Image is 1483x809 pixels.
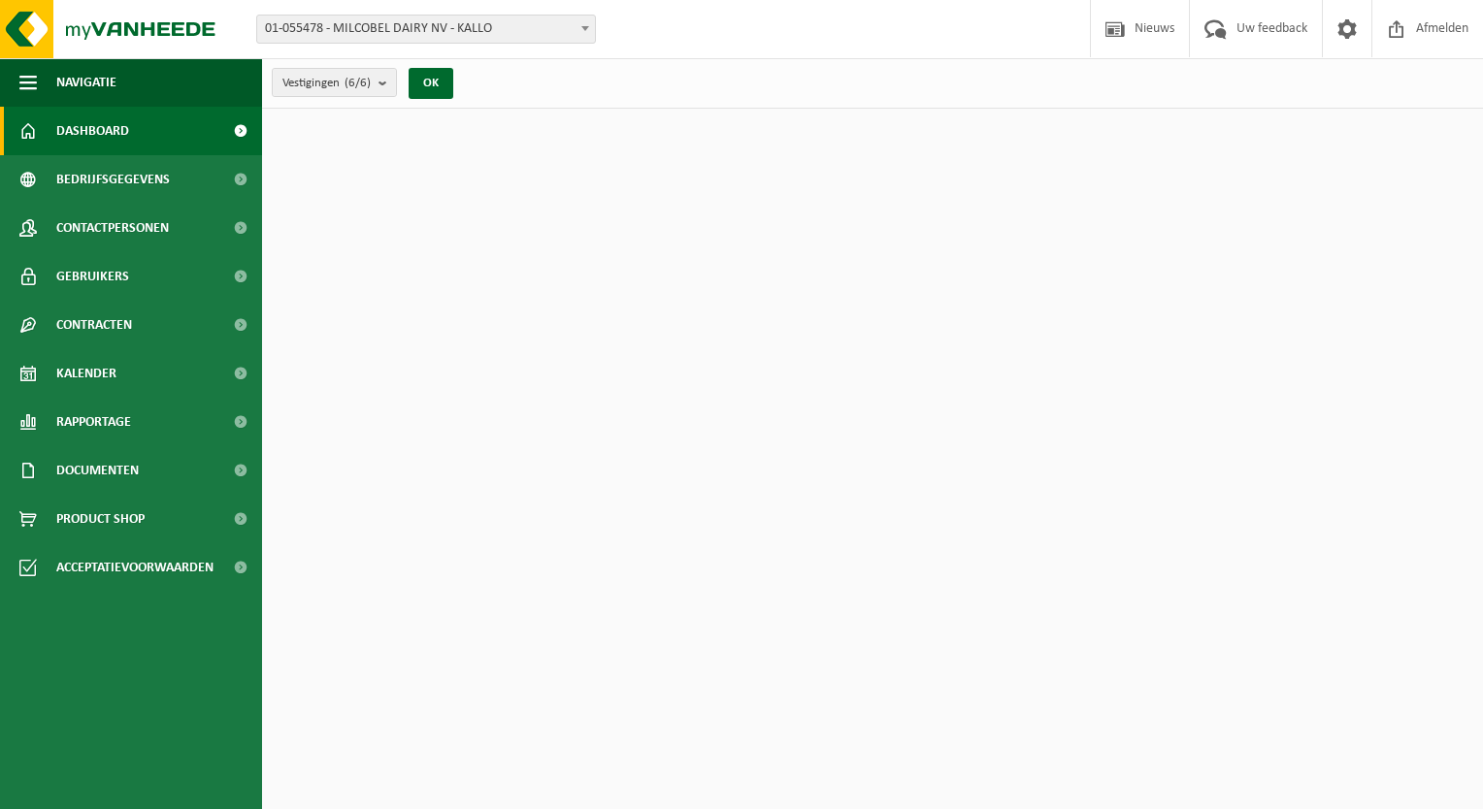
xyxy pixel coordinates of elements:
span: Rapportage [56,398,131,446]
button: Vestigingen(6/6) [272,68,397,97]
span: Documenten [56,446,139,495]
span: Contactpersonen [56,204,169,252]
span: Vestigingen [282,69,371,98]
span: Kalender [56,349,116,398]
span: Gebruikers [56,252,129,301]
span: Acceptatievoorwaarden [56,543,214,592]
span: 01-055478 - MILCOBEL DAIRY NV - KALLO [256,15,596,44]
count: (6/6) [345,77,371,89]
span: Bedrijfsgegevens [56,155,170,204]
button: OK [409,68,453,99]
span: Navigatie [56,58,116,107]
span: Dashboard [56,107,129,155]
span: Product Shop [56,495,145,543]
span: Contracten [56,301,132,349]
span: 01-055478 - MILCOBEL DAIRY NV - KALLO [257,16,595,43]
